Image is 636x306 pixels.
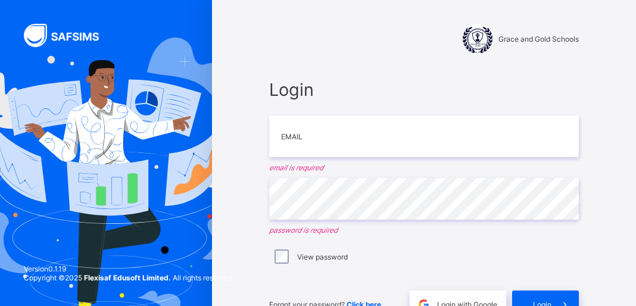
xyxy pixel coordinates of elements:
[24,264,234,273] span: Version 0.1.19
[84,273,171,282] strong: Flexisaf Edusoft Limited.
[297,252,348,261] label: View password
[24,273,234,282] span: Copyright © 2025 All rights reserved.
[498,35,579,43] span: Grace and Gold Schools
[24,24,113,47] img: SAFSIMS Logo
[269,79,579,100] span: Login
[269,226,579,235] em: password is required
[269,163,579,172] em: email is required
